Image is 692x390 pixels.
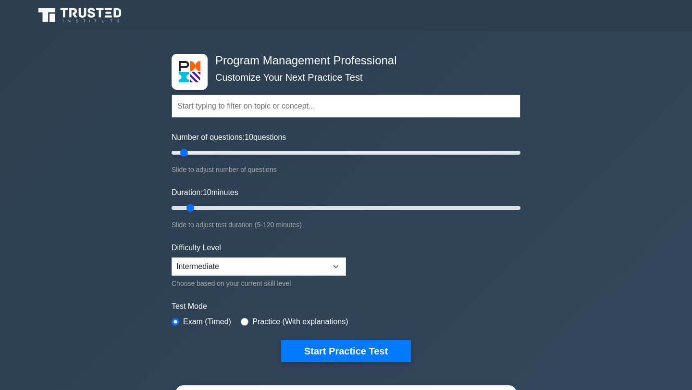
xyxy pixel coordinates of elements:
label: Number of questions: questions [172,132,286,143]
div: Choose based on your current skill level [172,278,346,289]
label: Test Mode [172,301,520,312]
button: Start Practice Test [281,340,411,362]
div: Slide to adjust number of questions [172,164,520,175]
label: Exam (Timed) [183,316,231,328]
div: Slide to adjust test duration (5-120 minutes) [172,219,520,231]
span: 10 [245,133,253,141]
label: Practice (With explanations) [252,316,348,328]
h4: Program Management Professional [211,54,473,68]
label: Difficulty Level [172,242,221,254]
span: 10 [203,188,211,196]
input: Start typing to filter on topic or concept... [172,95,520,118]
label: Duration: minutes [172,187,238,198]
